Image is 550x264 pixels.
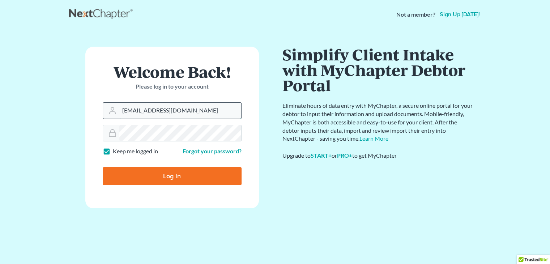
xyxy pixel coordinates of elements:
[282,152,474,160] div: Upgrade to or to get MyChapter
[113,147,158,156] label: Keep me logged in
[103,64,242,80] h1: Welcome Back!
[282,47,474,93] h1: Simplify Client Intake with MyChapter Debtor Portal
[103,82,242,91] p: Please log in to your account
[311,152,332,159] a: START+
[119,103,241,119] input: Email Address
[183,148,242,154] a: Forgot your password?
[438,12,481,17] a: Sign up [DATE]!
[103,167,242,185] input: Log In
[359,135,388,142] a: Learn More
[337,152,352,159] a: PRO+
[396,10,435,19] strong: Not a member?
[282,102,474,143] p: Eliminate hours of data entry with MyChapter, a secure online portal for your debtor to input the...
